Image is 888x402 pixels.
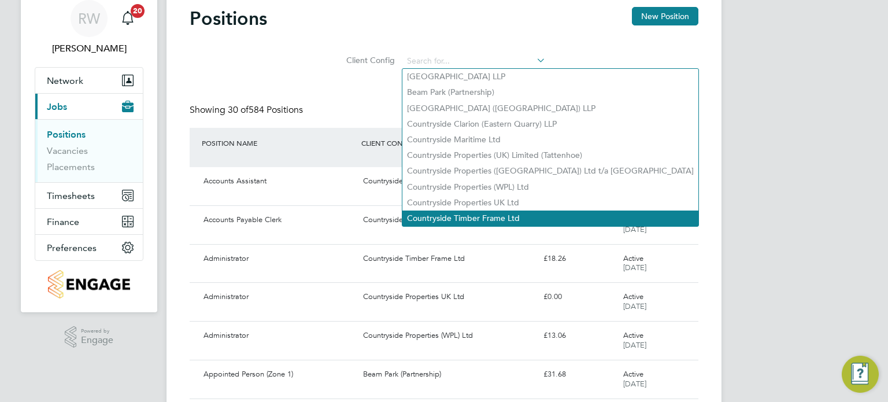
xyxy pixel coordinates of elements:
li: Countryside Maritime Ltd [402,132,698,147]
span: Richard Walsh [35,42,143,56]
button: Engage Resource Center [842,356,879,393]
div: £13.06 [539,326,619,345]
label: Client Config [343,55,395,65]
span: 20 [131,4,145,18]
div: £0.00 [539,287,619,307]
span: 30 of [228,104,249,116]
a: Go to home page [35,270,143,298]
span: Active [623,253,643,263]
span: [DATE] [623,340,646,350]
div: Countryside Properties UK Ltd [358,172,538,191]
button: Jobs [35,94,143,119]
li: Countryside Properties (UK) Limited (Tattenhoe) [402,147,698,163]
li: Countryside Properties UK Ltd [402,195,698,211]
div: £31.68 [539,365,619,384]
a: Placements [47,161,95,172]
li: [GEOGRAPHIC_DATA] ([GEOGRAPHIC_DATA]) LLP [402,101,698,116]
input: Search for... [403,53,546,69]
div: Accounts Assistant [199,172,358,191]
span: [DATE] [623,301,646,311]
div: £18.26 [539,249,619,268]
div: Beam Park (Partnership) [358,365,538,384]
a: Powered byEngage [65,326,114,348]
div: Showing [190,104,305,116]
div: Administrator [199,249,358,268]
a: Vacancies [47,145,88,156]
span: Active [623,369,643,379]
div: POSITION NAME [199,132,358,153]
span: Jobs [47,101,67,112]
button: Preferences [35,235,143,260]
div: Countryside Properties (WPL) Ltd [358,326,538,345]
button: Timesheets [35,183,143,208]
span: 584 Positions [228,104,303,116]
li: Countryside Properties ([GEOGRAPHIC_DATA]) Ltd t/a [GEOGRAPHIC_DATA] [402,163,698,179]
li: Countryside Clarion (Eastern Quarry) LLP [402,116,698,132]
span: Active [623,292,643,301]
div: Countryside Timber Frame Ltd [358,249,538,268]
div: Accounts Payable Clerk [199,211,358,230]
button: New Position [632,7,698,25]
div: Administrator [199,287,358,307]
span: Network [47,75,83,86]
a: Positions [47,129,86,140]
li: Countryside Timber Frame Ltd [402,211,698,226]
span: Powered by [81,326,113,336]
span: [DATE] [623,379,646,389]
li: [GEOGRAPHIC_DATA] LLP [402,69,698,84]
div: Appointed Person (Zone 1) [199,365,358,384]
span: [DATE] [623,263,646,272]
div: Countryside Properties UK Ltd [358,211,538,230]
span: Finance [47,216,79,227]
li: Beam Park (Partnership) [402,84,698,100]
div: Jobs [35,119,143,182]
span: Timesheets [47,190,95,201]
span: Active [623,330,643,340]
button: Network [35,68,143,93]
div: CLIENT CONFIG [358,132,538,153]
h2: Positions [190,7,267,30]
div: Countryside Properties UK Ltd [358,287,538,307]
span: Engage [81,335,113,345]
span: [DATE] [623,224,646,234]
img: countryside-properties-logo-retina.png [48,270,129,298]
span: RW [78,11,100,26]
button: Finance [35,209,143,234]
span: Preferences [47,242,97,253]
li: Countryside Properties (WPL) Ltd [402,179,698,195]
div: Administrator [199,326,358,345]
